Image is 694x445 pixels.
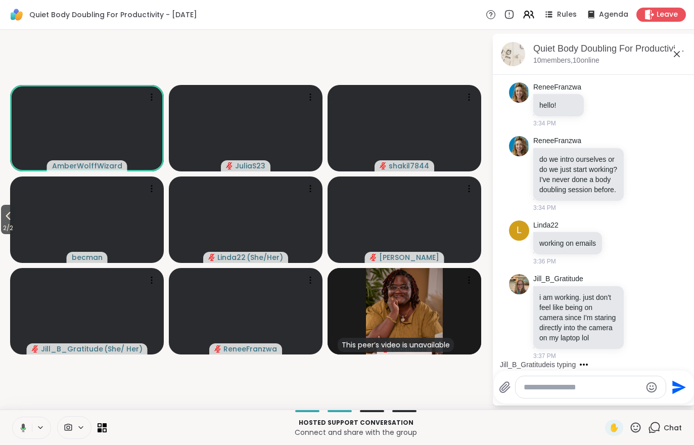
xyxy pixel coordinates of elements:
[208,254,215,261] span: audio-muted
[226,162,233,169] span: audio-muted
[609,422,619,434] span: ✋
[52,161,122,171] span: AmberWolffWizard
[533,119,556,128] span: 3:34 PM
[539,238,596,248] p: working on emails
[389,161,429,171] span: shakil7844
[533,82,581,93] a: ReneeFranzwa
[41,344,103,354] span: Jill_B_Gratitude
[517,224,522,237] span: L
[664,423,682,433] span: Chat
[235,161,265,171] span: JuliaS23
[72,252,103,262] span: becman
[533,257,556,266] span: 3:36 PM
[509,274,529,294] img: https://sharewell-space-live.sfo3.digitaloceanspaces.com/user-generated/2564abe4-c444-4046-864b-7...
[666,376,689,398] button: Send
[380,162,387,169] span: audio-muted
[533,274,583,284] a: Jill_B_Gratitude
[32,345,39,352] span: audio-muted
[1,205,15,234] button: 2/2
[214,345,221,352] span: audio-muted
[599,10,628,20] span: Agenda
[539,100,578,110] p: hello!
[539,154,618,195] p: do we intro ourselves or do we just start working? I've never done a body doubling session before.
[338,338,454,352] div: This peer’s video is unavailable
[104,344,143,354] span: ( She/ Her )
[223,344,277,354] span: ReneeFranzwa
[500,360,576,370] div: Jill_B_Gratitude is typing
[533,56,599,66] p: 10 members, 10 online
[533,136,581,146] a: ReneeFranzwa
[557,10,577,20] span: Rules
[501,42,525,66] img: Quiet Body Doubling For Productivity - Monday, Oct 06
[113,418,599,427] p: Hosted support conversation
[533,351,556,361] span: 3:37 PM
[645,381,658,393] button: Emoji picker
[1,222,15,234] span: 2 / 2
[539,292,618,343] p: i am working. just don't feel like being on camera since I'm staring directly into the camera on ...
[533,42,687,55] div: Quiet Body Doubling For Productivity - [DATE]
[509,136,529,156] img: https://sharewell-space-live.sfo3.digitaloceanspaces.com/user-generated/a62a3bd5-0f28-4776-b6a3-3...
[370,254,377,261] span: audio-muted
[379,252,439,262] span: [PERSON_NAME]
[247,252,283,262] span: ( She/Her )
[524,382,641,392] textarea: Type your message
[533,220,559,231] a: Linda22
[366,268,443,354] img: Leanna85
[217,252,246,262] span: Linda22
[8,6,25,23] img: ShareWell Logomark
[533,203,556,212] span: 3:34 PM
[113,427,599,437] p: Connect and share with the group
[509,82,529,103] img: https://sharewell-space-live.sfo3.digitaloceanspaces.com/user-generated/a62a3bd5-0f28-4776-b6a3-3...
[657,10,678,20] span: Leave
[29,10,197,20] span: Quiet Body Doubling For Productivity - [DATE]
